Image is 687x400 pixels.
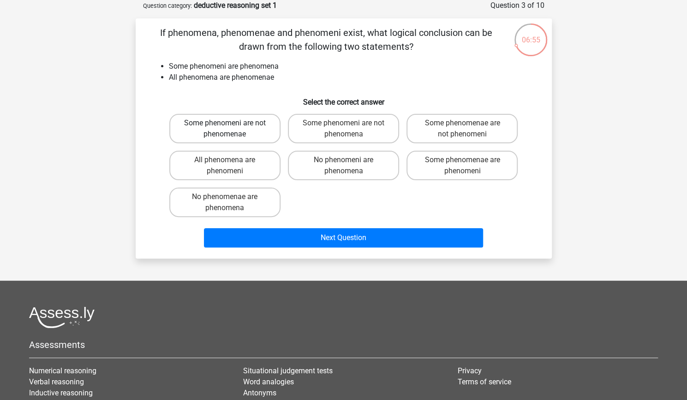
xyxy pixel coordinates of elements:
[288,151,399,180] label: No phenomeni are phenomena
[169,151,281,180] label: All phenomena are phenomeni
[150,90,537,106] h6: Select the correct answer
[169,61,537,72] li: Some phenomeni are phenomena
[29,377,84,386] a: Verbal reasoning
[514,23,548,46] div: 06:55
[458,366,482,375] a: Privacy
[243,388,276,397] a: Antonyms
[150,26,502,53] p: If phenomena, phenomenae and phenomeni exist, what logical conclusion can be drawn from the follo...
[406,114,518,143] label: Some phenomenae are not phenomeni
[29,388,93,397] a: Inductive reasoning
[243,377,294,386] a: Word analogies
[29,339,658,350] h5: Assessments
[143,2,192,9] small: Question category:
[194,1,277,10] strong: deductive reasoning set 1
[458,377,511,386] a: Terms of service
[406,151,518,180] label: Some phenomenae are phenomeni
[29,306,95,328] img: Assessly logo
[243,366,333,375] a: Situational judgement tests
[169,114,281,143] label: Some phenomeni are not phenomenae
[204,228,483,247] button: Next Question
[169,72,537,83] li: All phenomena are phenomenae
[288,114,399,143] label: Some phenomeni are not phenomena
[29,366,96,375] a: Numerical reasoning
[169,188,281,217] label: No phenomenae are phenomena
